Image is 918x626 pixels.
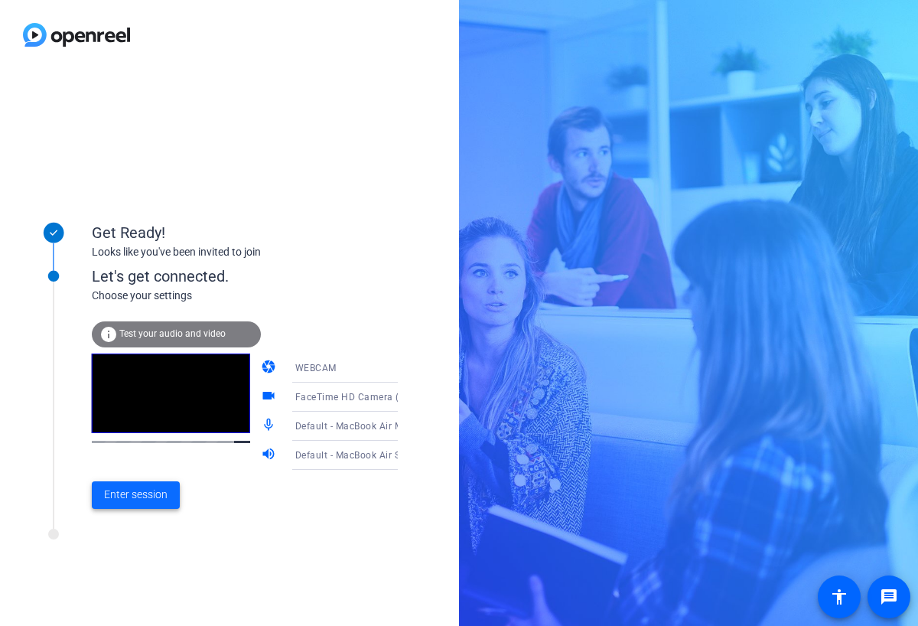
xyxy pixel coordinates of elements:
span: Default - MacBook Air Microphone (Built-in) [295,419,489,432]
mat-icon: volume_up [261,446,279,465]
mat-icon: camera [261,359,279,377]
mat-icon: mic_none [261,417,279,435]
span: FaceTime HD Camera (5B00:3AA6) [295,390,453,403]
span: WEBCAM [295,363,337,373]
div: Choose your settings [92,288,429,304]
mat-icon: accessibility [830,588,848,606]
button: Enter session [92,481,180,509]
mat-icon: message [880,588,898,606]
div: Looks like you've been invited to join [92,244,398,260]
span: Enter session [104,487,168,503]
span: Test your audio and video [119,328,226,339]
div: Let's get connected. [92,265,429,288]
span: Default - MacBook Air Speakers (Built-in) [295,448,477,461]
mat-icon: info [99,325,118,344]
mat-icon: videocam [261,388,279,406]
div: Get Ready! [92,221,398,244]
